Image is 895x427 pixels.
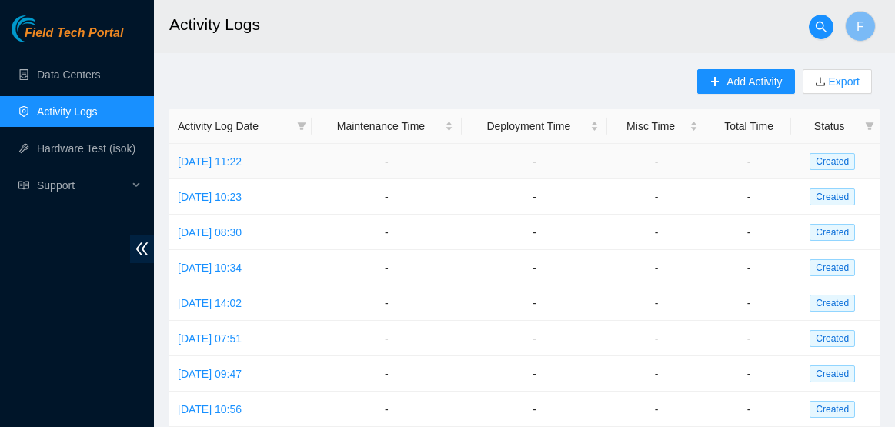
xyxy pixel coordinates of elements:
td: - [462,144,606,179]
span: Created [810,224,855,241]
span: Support [37,170,128,201]
span: Created [810,153,855,170]
td: - [312,215,462,250]
td: - [607,250,706,285]
td: - [706,179,792,215]
span: Created [810,188,855,205]
td: - [607,215,706,250]
td: - [607,321,706,356]
a: [DATE] 10:23 [178,191,242,203]
td: - [462,392,606,427]
a: [DATE] 07:51 [178,332,242,345]
span: filter [862,115,877,138]
img: Akamai Technologies [12,15,78,42]
td: - [462,179,606,215]
td: - [312,144,462,179]
td: - [312,356,462,392]
span: Created [810,401,855,418]
span: download [815,76,826,88]
span: filter [865,122,874,131]
button: plusAdd Activity [697,69,794,94]
a: [DATE] 10:34 [178,262,242,274]
span: Activity Log Date [178,118,291,135]
button: F [845,11,876,42]
a: Export [826,75,860,88]
a: [DATE] 14:02 [178,297,242,309]
td: - [312,321,462,356]
td: - [462,356,606,392]
td: - [706,144,792,179]
a: [DATE] 09:47 [178,368,242,380]
td: - [312,250,462,285]
td: - [462,321,606,356]
td: - [706,356,792,392]
span: Created [810,295,855,312]
td: - [706,321,792,356]
td: - [607,285,706,321]
td: - [706,392,792,427]
a: Activity Logs [37,105,98,118]
a: [DATE] 08:30 [178,226,242,239]
td: - [607,179,706,215]
td: - [607,392,706,427]
td: - [462,285,606,321]
span: plus [710,76,720,88]
span: Created [810,365,855,382]
th: Total Time [706,109,792,144]
button: search [809,15,833,39]
span: read [18,180,29,191]
td: - [462,215,606,250]
a: Akamai TechnologiesField Tech Portal [12,28,123,48]
a: [DATE] 11:22 [178,155,242,168]
a: Data Centers [37,68,100,81]
span: Created [810,259,855,276]
a: [DATE] 10:56 [178,403,242,415]
td: - [312,285,462,321]
td: - [462,250,606,285]
span: filter [294,115,309,138]
td: - [312,392,462,427]
a: Hardware Test (isok) [37,142,135,155]
td: - [607,144,706,179]
td: - [706,250,792,285]
td: - [607,356,706,392]
span: F [857,17,864,36]
td: - [706,215,792,250]
span: Status [800,118,859,135]
span: Field Tech Portal [25,26,123,41]
span: search [810,21,833,33]
td: - [312,179,462,215]
button: downloadExport [803,69,872,94]
span: Created [810,330,855,347]
span: Add Activity [726,73,782,90]
span: double-left [130,235,154,263]
td: - [706,285,792,321]
span: filter [297,122,306,131]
